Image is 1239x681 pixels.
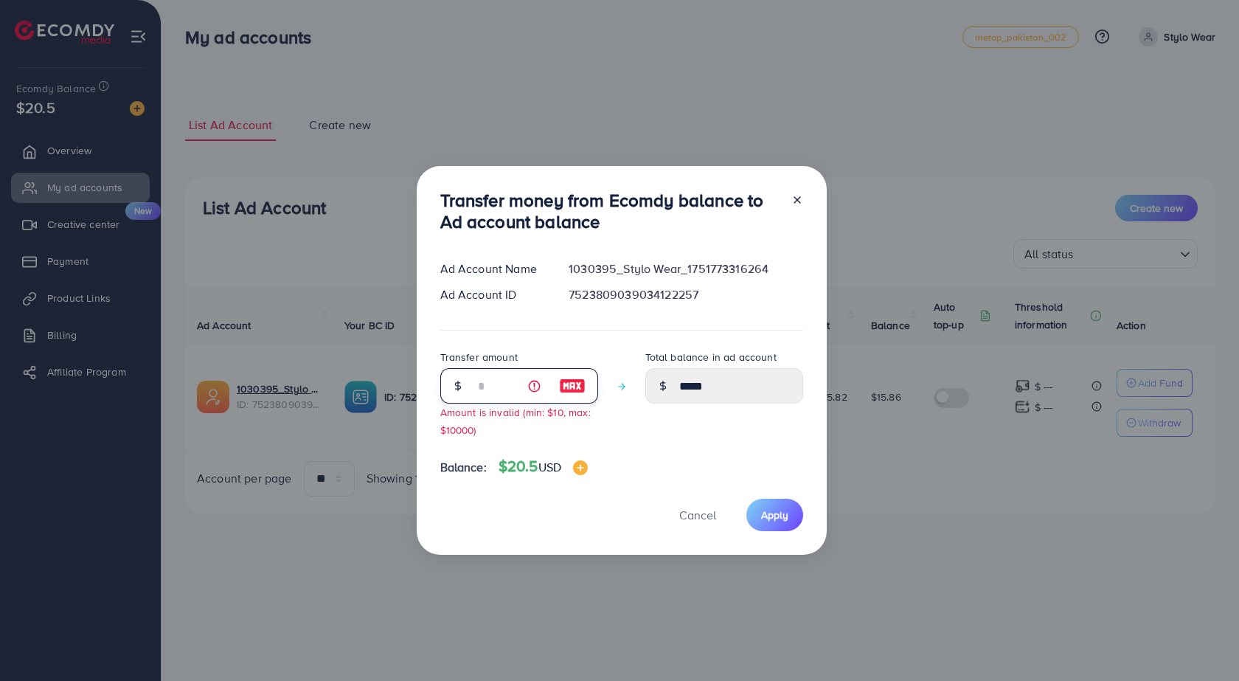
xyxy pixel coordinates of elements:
span: USD [538,459,561,475]
h3: Transfer money from Ecomdy balance to Ad account balance [440,190,780,232]
label: Total balance in ad account [645,350,777,364]
h4: $20.5 [499,457,588,476]
span: Balance: [440,459,487,476]
img: image [573,460,588,475]
iframe: Chat [1176,615,1228,670]
button: Apply [746,499,803,530]
div: 1030395_Stylo Wear_1751773316264 [557,260,814,277]
div: Ad Account ID [428,286,558,303]
label: Transfer amount [440,350,518,364]
div: 7523809039034122257 [557,286,814,303]
small: Amount is invalid (min: $10, max: $10000) [440,405,591,436]
span: Apply [761,508,788,522]
img: image [559,377,586,395]
span: Cancel [679,507,716,523]
div: Ad Account Name [428,260,558,277]
button: Cancel [661,499,735,530]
